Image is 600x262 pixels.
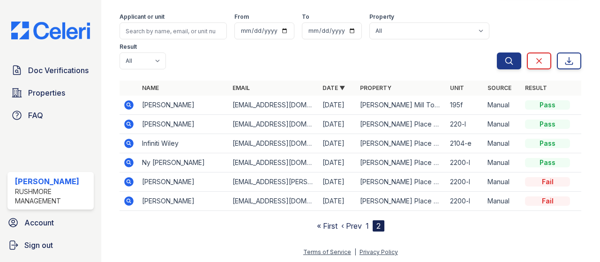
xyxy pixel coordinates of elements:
[341,221,362,231] a: ‹ Prev
[356,172,446,192] td: [PERSON_NAME] Place Apartments
[319,192,356,211] td: [DATE]
[366,221,369,231] a: 1
[446,96,484,115] td: 195f
[4,236,97,255] a: Sign out
[303,248,351,255] a: Terms of Service
[484,134,521,153] td: Manual
[229,192,319,211] td: [EMAIL_ADDRESS][DOMAIN_NAME]
[446,172,484,192] td: 2200-l
[229,96,319,115] td: [EMAIL_ADDRESS][DOMAIN_NAME]
[120,13,165,21] label: Applicant or unit
[28,65,89,76] span: Doc Verifications
[360,248,398,255] a: Privacy Policy
[120,22,227,39] input: Search by name, email, or unit number
[484,153,521,172] td: Manual
[484,96,521,115] td: Manual
[446,134,484,153] td: 2104-e
[487,84,511,91] a: Source
[229,153,319,172] td: [EMAIL_ADDRESS][DOMAIN_NAME]
[525,120,570,129] div: Pass
[7,106,94,125] a: FAQ
[15,176,90,187] div: [PERSON_NAME]
[28,110,43,121] span: FAQ
[446,153,484,172] td: 2200-l
[484,115,521,134] td: Manual
[356,153,446,172] td: [PERSON_NAME] Place Apartments
[24,217,54,228] span: Account
[138,192,228,211] td: [PERSON_NAME]
[450,84,464,91] a: Unit
[356,134,446,153] td: [PERSON_NAME] Place Apartments
[356,96,446,115] td: [PERSON_NAME] Mill Townhomes
[356,192,446,211] td: [PERSON_NAME] Place Apartments
[229,115,319,134] td: [EMAIL_ADDRESS][DOMAIN_NAME]
[369,13,394,21] label: Property
[4,22,97,39] img: CE_Logo_Blue-a8612792a0a2168367f1c8372b55b34899dd931a85d93a1a3d3e32e68fde9ad4.png
[525,196,570,206] div: Fail
[319,134,356,153] td: [DATE]
[229,134,319,153] td: [EMAIL_ADDRESS][DOMAIN_NAME]
[24,240,53,251] span: Sign out
[484,192,521,211] td: Manual
[142,84,159,91] a: Name
[138,172,228,192] td: [PERSON_NAME]
[354,248,356,255] div: |
[7,61,94,80] a: Doc Verifications
[229,172,319,192] td: [EMAIL_ADDRESS][PERSON_NAME][DOMAIN_NAME]
[138,134,228,153] td: Infiniti Wiley
[484,172,521,192] td: Manual
[446,192,484,211] td: 2200-l
[525,158,570,167] div: Pass
[138,115,228,134] td: [PERSON_NAME]
[302,13,309,21] label: To
[525,84,547,91] a: Result
[120,43,137,51] label: Result
[232,84,250,91] a: Email
[356,115,446,134] td: [PERSON_NAME] Place Apartments
[7,83,94,102] a: Properties
[373,220,384,232] div: 2
[234,13,249,21] label: From
[322,84,345,91] a: Date ▼
[360,84,391,91] a: Property
[525,139,570,148] div: Pass
[28,87,65,98] span: Properties
[319,115,356,134] td: [DATE]
[525,100,570,110] div: Pass
[525,177,570,187] div: Fail
[138,96,228,115] td: [PERSON_NAME]
[15,187,90,206] div: Rushmore Management
[446,115,484,134] td: 220-l
[319,172,356,192] td: [DATE]
[4,213,97,232] a: Account
[319,96,356,115] td: [DATE]
[319,153,356,172] td: [DATE]
[138,153,228,172] td: Ny [PERSON_NAME]
[317,221,337,231] a: « First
